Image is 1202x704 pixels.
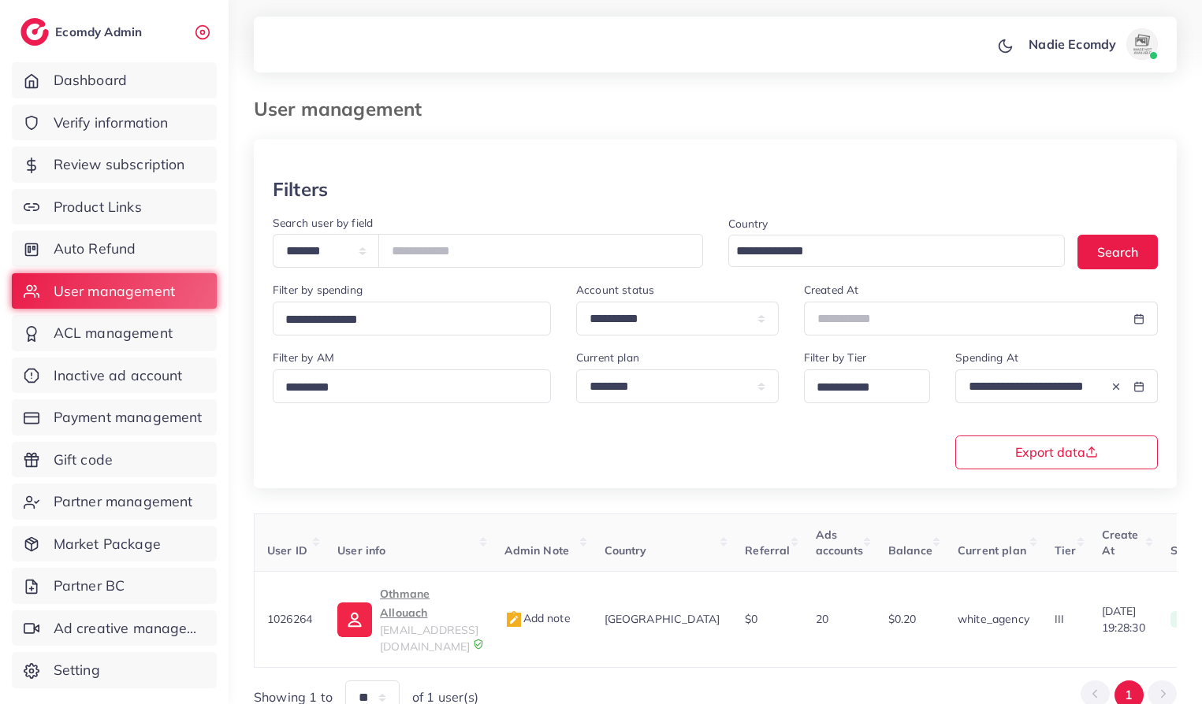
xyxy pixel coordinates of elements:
[804,282,859,298] label: Created At
[1126,28,1158,60] img: avatar
[576,282,654,298] label: Account status
[12,105,217,141] a: Verify information
[1102,528,1139,558] span: Create At
[54,534,161,554] span: Market Package
[804,369,931,403] div: Search for option
[12,442,217,478] a: Gift code
[745,543,790,558] span: Referral
[605,543,647,558] span: Country
[54,576,125,596] span: Partner BC
[504,610,523,629] img: admin_note.cdd0b510.svg
[20,18,146,46] a: logoEcomdy Admin
[958,612,1029,626] span: white_agency
[337,584,478,654] a: Othmane Allouach[EMAIL_ADDRESS][DOMAIN_NAME]
[273,215,373,231] label: Search user by field
[54,154,185,175] span: Review subscription
[1020,28,1164,60] a: Nadie Ecomdyavatar
[280,376,530,400] input: Search for option
[12,568,217,604] a: Partner BC
[54,660,100,680] span: Setting
[728,235,1066,267] div: Search for option
[816,612,828,626] span: 20
[380,584,478,622] p: Othmane Allouach
[504,611,571,625] span: Add note
[337,543,385,558] span: User info
[20,18,49,46] img: logo
[12,146,217,183] a: Review subscription
[473,639,484,650] img: 9CAL8B2pu8EFxCJHYAAAAldEVYdGRhdGU6Y3JlYXRlADIwMjItMTItMDlUMDQ6NTg6MzkrMDA6MDBXSlgLAAAAJXRFWHRkYXR...
[1102,603,1145,635] span: [DATE] 19:28:30
[54,281,175,302] span: User management
[12,358,217,394] a: Inactive ad account
[54,450,113,470] span: Gift code
[12,273,217,309] a: User management
[955,350,1018,365] label: Spending At
[12,484,217,520] a: Partner management
[54,239,136,259] span: Auto Refund
[273,369,551,403] div: Search for option
[54,407,203,428] span: Payment management
[1055,612,1064,626] span: III
[380,623,478,653] span: [EMAIL_ADDRESS][DOMAIN_NAME]
[888,543,932,558] span: Balance
[955,435,1158,469] button: Export data
[273,350,334,365] label: Filter by AM
[728,216,768,232] label: Country
[605,612,720,626] span: [GEOGRAPHIC_DATA]
[12,399,217,435] a: Payment management
[1077,235,1158,269] button: Search
[12,610,217,647] a: Ad creative management
[267,612,312,626] span: 1026264
[731,239,1045,264] input: Search for option
[958,543,1026,558] span: Current plan
[54,323,173,343] span: ACL management
[811,376,910,400] input: Search for option
[1055,543,1077,558] span: Tier
[55,24,146,39] h2: Ecomdy Admin
[12,526,217,562] a: Market Package
[337,602,372,637] img: ic-user-info.36bf1079.svg
[1015,446,1098,458] span: Export data
[273,302,551,335] div: Search for option
[54,113,169,133] span: Verify information
[267,543,307,558] span: User ID
[888,612,917,626] span: $0.20
[12,652,217,688] a: Setting
[280,308,530,332] input: Search for option
[12,231,217,267] a: Auto Refund
[804,350,866,365] label: Filter by Tier
[1029,35,1116,54] p: Nadie Ecomdy
[816,528,863,558] span: Ads accounts
[12,315,217,351] a: ACL management
[12,62,217,98] a: Dashboard
[273,178,328,201] h3: Filters
[254,98,434,120] h3: User management
[745,612,757,626] span: $0
[576,350,639,365] label: Current plan
[273,282,363,298] label: Filter by spending
[504,543,570,558] span: Admin Note
[54,70,127,91] span: Dashboard
[54,197,142,217] span: Product Links
[54,491,193,512] span: Partner management
[54,618,205,639] span: Ad creative management
[54,365,183,386] span: Inactive ad account
[12,189,217,225] a: Product Links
